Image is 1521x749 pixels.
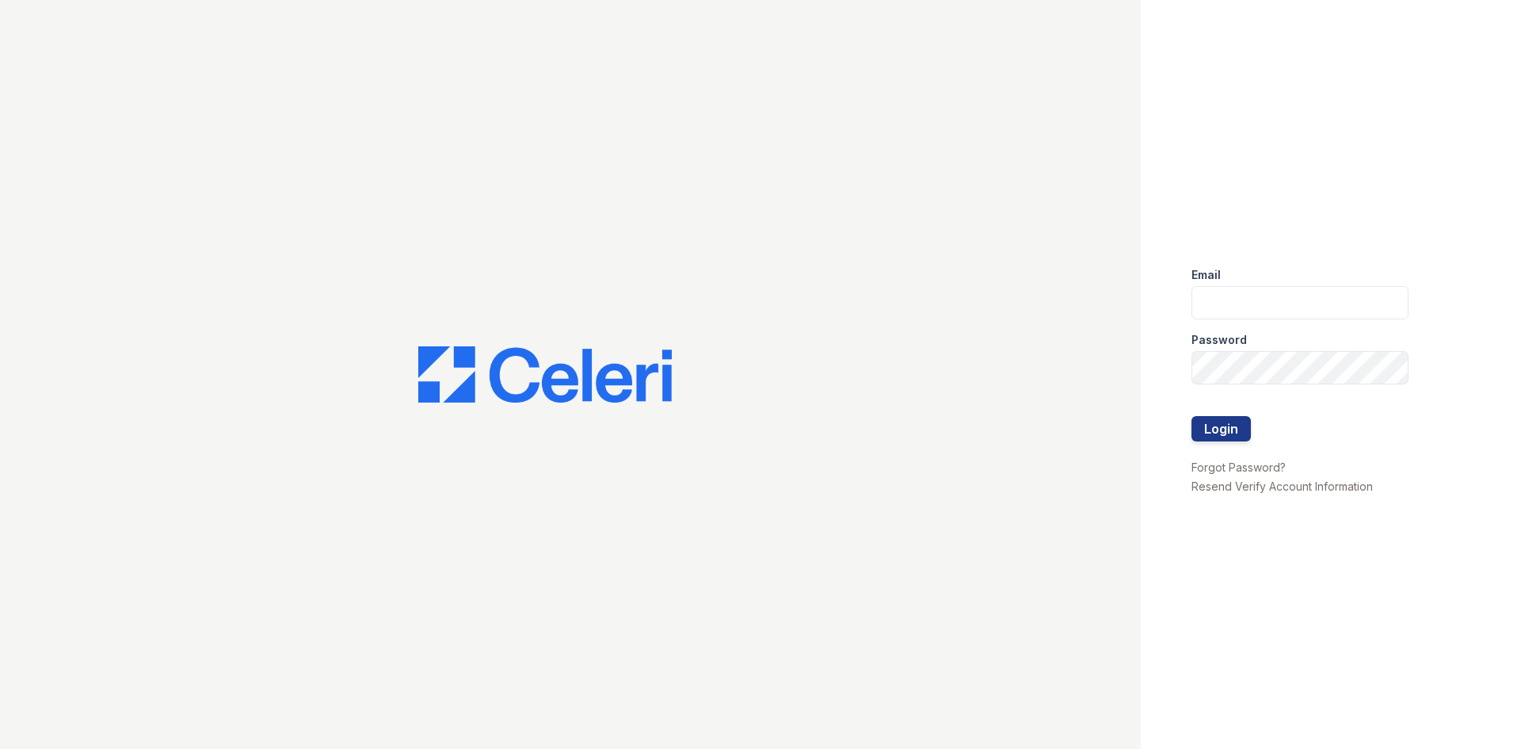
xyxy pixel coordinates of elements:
[1191,480,1373,493] a: Resend Verify Account Information
[1191,267,1221,283] label: Email
[1191,332,1247,348] label: Password
[418,346,672,403] img: CE_Logo_Blue-a8612792a0a2168367f1c8372b55b34899dd931a85d93a1a3d3e32e68fde9ad4.png
[1191,460,1286,474] a: Forgot Password?
[1191,416,1251,441] button: Login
